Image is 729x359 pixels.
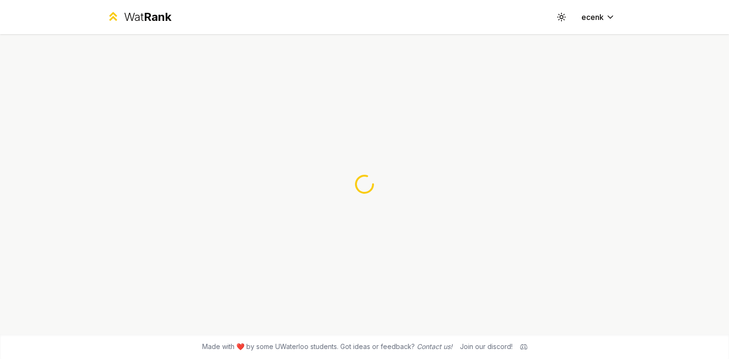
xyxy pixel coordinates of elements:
[106,9,171,25] a: WatRank
[581,11,604,23] span: ecenk
[417,342,452,350] a: Contact us!
[460,342,513,351] div: Join our discord!
[144,10,171,24] span: Rank
[574,9,623,26] button: ecenk
[124,9,171,25] div: Wat
[202,342,452,351] span: Made with ❤️ by some UWaterloo students. Got ideas or feedback?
